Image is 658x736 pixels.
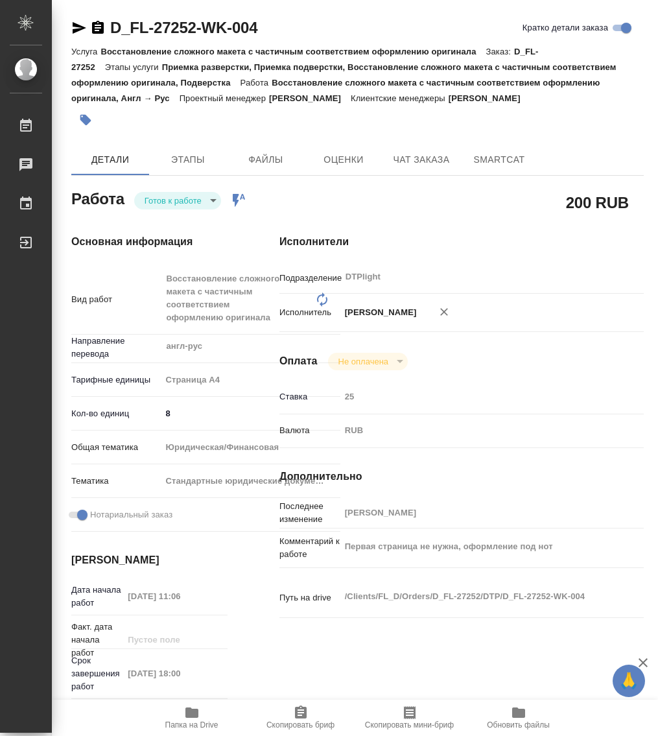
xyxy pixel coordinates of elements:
div: RUB [340,420,614,442]
input: Пустое поле [340,387,614,406]
input: Пустое поле [123,587,228,606]
input: Пустое поле [123,630,228,649]
span: Чат заказа [390,152,452,168]
p: Дата начала работ [71,584,123,610]
p: Работа [241,78,272,88]
p: [PERSON_NAME] [449,93,530,103]
div: Юридическая/Финансовая [161,436,340,458]
span: SmartCat [468,152,530,168]
span: Детали [79,152,141,168]
h2: 200 RUB [566,191,629,213]
button: Папка на Drive [137,700,246,736]
span: Оценки [312,152,375,168]
p: Вид работ [71,293,161,306]
h2: Работа [71,186,124,209]
span: Скопировать бриф [266,720,335,730]
h4: [PERSON_NAME] [71,552,228,568]
p: Путь на drive [279,591,340,604]
input: Пустое поле [340,503,614,522]
button: Добавить тэг [71,106,100,134]
button: Удалить исполнителя [430,298,458,326]
span: Файлы [235,152,297,168]
input: Пустое поле [123,664,228,683]
p: Заказ: [486,47,514,56]
p: Тематика [71,475,161,488]
button: Скопировать ссылку [90,20,106,36]
button: Готов к работе [141,195,206,206]
span: 🙏 [618,667,640,694]
span: Обновить файлы [487,720,550,730]
textarea: /Clients/FL_D/Orders/D_FL-27252/DTP/D_FL-27252-WK-004 [340,586,614,608]
p: Восстановление сложного макета с частичным соответствием оформлению оригинала [100,47,486,56]
p: [PERSON_NAME] [340,306,417,319]
h4: Дополнительно [279,469,644,484]
button: Не оплачена [335,356,392,367]
span: Скопировать мини-бриф [365,720,454,730]
span: Папка на Drive [165,720,218,730]
h4: Оплата [279,353,318,369]
p: Услуга [71,47,100,56]
div: Страница А4 [161,369,340,391]
p: Последнее изменение [279,500,340,526]
p: Восстановление сложного макета с частичным соответствием оформлению оригинала, Англ → Рус [71,78,600,103]
span: Нотариальный заказ [90,508,172,521]
p: Кол-во единиц [71,407,161,420]
div: Готов к работе [134,192,221,209]
input: ✎ Введи что-нибудь [161,404,340,423]
div: Готов к работе [328,353,408,370]
button: Скопировать бриф [246,700,355,736]
a: D_FL-27252-WK-004 [110,19,257,36]
p: Проектный менеджер [180,93,269,103]
p: Этапы услуги [105,62,162,72]
p: Направление перевода [71,335,161,361]
p: Приемка разверстки, Приемка подверстки, Восстановление сложного макета с частичным соответствием ... [71,62,617,88]
p: Комментарий к работе [279,535,340,561]
p: Срок завершения работ [71,654,123,693]
p: Тарифные единицы [71,374,161,386]
button: Обновить файлы [464,700,573,736]
div: Стандартные юридические документы, договоры, уставы [161,470,340,492]
textarea: Первая страница не нужна, оформление под нот [340,536,614,558]
p: Клиентские менеджеры [351,93,449,103]
button: Скопировать ссылку для ЯМессенджера [71,20,87,36]
button: 🙏 [613,665,645,697]
p: Ставка [279,390,340,403]
p: Валюта [279,424,340,437]
p: Факт. дата начала работ [71,621,123,659]
span: Этапы [157,152,219,168]
h4: Исполнители [279,234,644,250]
span: Кратко детали заказа [523,21,608,34]
button: Скопировать мини-бриф [355,700,464,736]
p: [PERSON_NAME] [269,93,351,103]
p: Общая тематика [71,441,161,454]
h4: Основная информация [71,234,228,250]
